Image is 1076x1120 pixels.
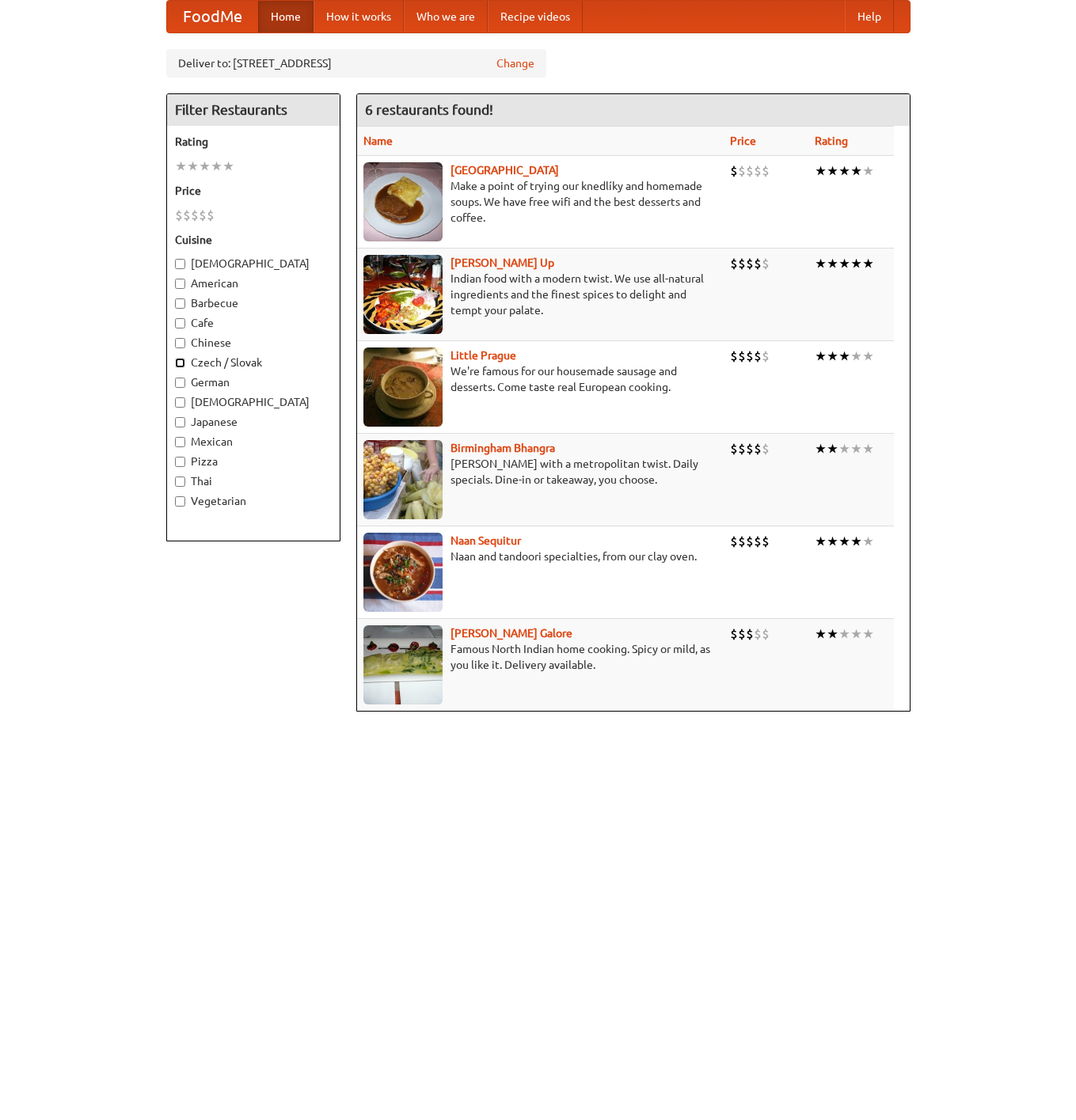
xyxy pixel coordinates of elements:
li: $ [199,207,207,224]
p: We're famous for our housemade sausage and desserts. Come taste real European cooking. [363,363,718,395]
li: $ [207,207,215,224]
li: ★ [838,440,850,457]
p: Indian food with a modern twist. We use all-natural ingredients and the finest spices to delight ... [363,271,718,318]
b: Birmingham Bhangra [451,442,555,454]
h5: Price [175,183,332,199]
li: $ [746,347,754,365]
label: Barbecue [175,295,332,311]
a: Help [845,1,894,32]
a: Rating [815,135,848,147]
p: Make a point of trying our knedlíky and homemade soups. We have free wifi and the best desserts a... [363,178,718,226]
li: ★ [815,162,827,180]
li: ★ [827,440,838,457]
label: German [175,374,332,390]
label: American [175,275,332,291]
li: $ [762,625,770,643]
li: ★ [815,347,827,365]
label: Chinese [175,335,332,351]
label: Vegetarian [175,493,332,509]
li: $ [746,162,754,180]
li: $ [730,533,738,550]
input: Czech / Slovak [175,358,185,368]
label: Mexican [175,434,332,450]
li: $ [738,440,746,457]
li: ★ [850,533,862,550]
a: Change [496,55,534,71]
li: $ [746,255,754,272]
label: Czech / Slovak [175,355,332,370]
a: [PERSON_NAME] Up [451,256,554,269]
li: $ [754,255,762,272]
li: ★ [175,158,187,175]
input: [DEMOGRAPHIC_DATA] [175,397,185,408]
div: Deliver to: [STREET_ADDRESS] [166,49,546,78]
li: $ [762,255,770,272]
input: American [175,279,185,289]
li: $ [746,533,754,550]
a: Home [258,1,314,32]
li: $ [762,533,770,550]
a: Name [363,135,393,147]
a: [GEOGRAPHIC_DATA] [451,164,559,177]
a: [PERSON_NAME] Galore [451,627,572,640]
input: [DEMOGRAPHIC_DATA] [175,259,185,269]
li: ★ [827,255,838,272]
li: ★ [827,533,838,550]
li: ★ [862,347,874,365]
li: ★ [815,533,827,550]
li: ★ [827,162,838,180]
label: [DEMOGRAPHIC_DATA] [175,256,332,271]
img: bhangra.jpg [363,440,443,519]
a: How it works [314,1,404,32]
li: $ [738,255,746,272]
li: ★ [827,347,838,365]
li: ★ [838,162,850,180]
li: $ [754,440,762,457]
li: $ [191,207,199,224]
ng-pluralize: 6 restaurants found! [365,102,493,117]
h5: Cuisine [175,232,332,248]
input: Pizza [175,457,185,467]
input: German [175,378,185,388]
li: ★ [850,440,862,457]
label: Japanese [175,414,332,430]
li: ★ [187,158,199,175]
li: $ [738,533,746,550]
li: $ [730,162,738,180]
label: [DEMOGRAPHIC_DATA] [175,394,332,410]
img: czechpoint.jpg [363,162,443,241]
li: $ [762,440,770,457]
label: Cafe [175,315,332,331]
li: $ [762,162,770,180]
a: Who we are [404,1,488,32]
li: $ [754,347,762,365]
input: Japanese [175,417,185,427]
li: $ [730,440,738,457]
li: $ [738,347,746,365]
a: Recipe videos [488,1,583,32]
li: $ [762,347,770,365]
a: Little Prague [451,349,516,362]
li: $ [746,625,754,643]
li: ★ [827,625,838,643]
li: ★ [862,625,874,643]
a: Naan Sequitur [451,534,521,547]
li: ★ [862,162,874,180]
img: curryup.jpg [363,255,443,334]
li: ★ [850,347,862,365]
li: $ [175,207,183,224]
li: ★ [815,440,827,457]
li: ★ [850,625,862,643]
li: ★ [850,162,862,180]
p: Naan and tandoori specialties, from our clay oven. [363,549,718,564]
li: $ [738,625,746,643]
li: $ [746,440,754,457]
li: ★ [222,158,234,175]
li: ★ [862,533,874,550]
input: Barbecue [175,298,185,309]
li: ★ [862,255,874,272]
li: $ [754,625,762,643]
